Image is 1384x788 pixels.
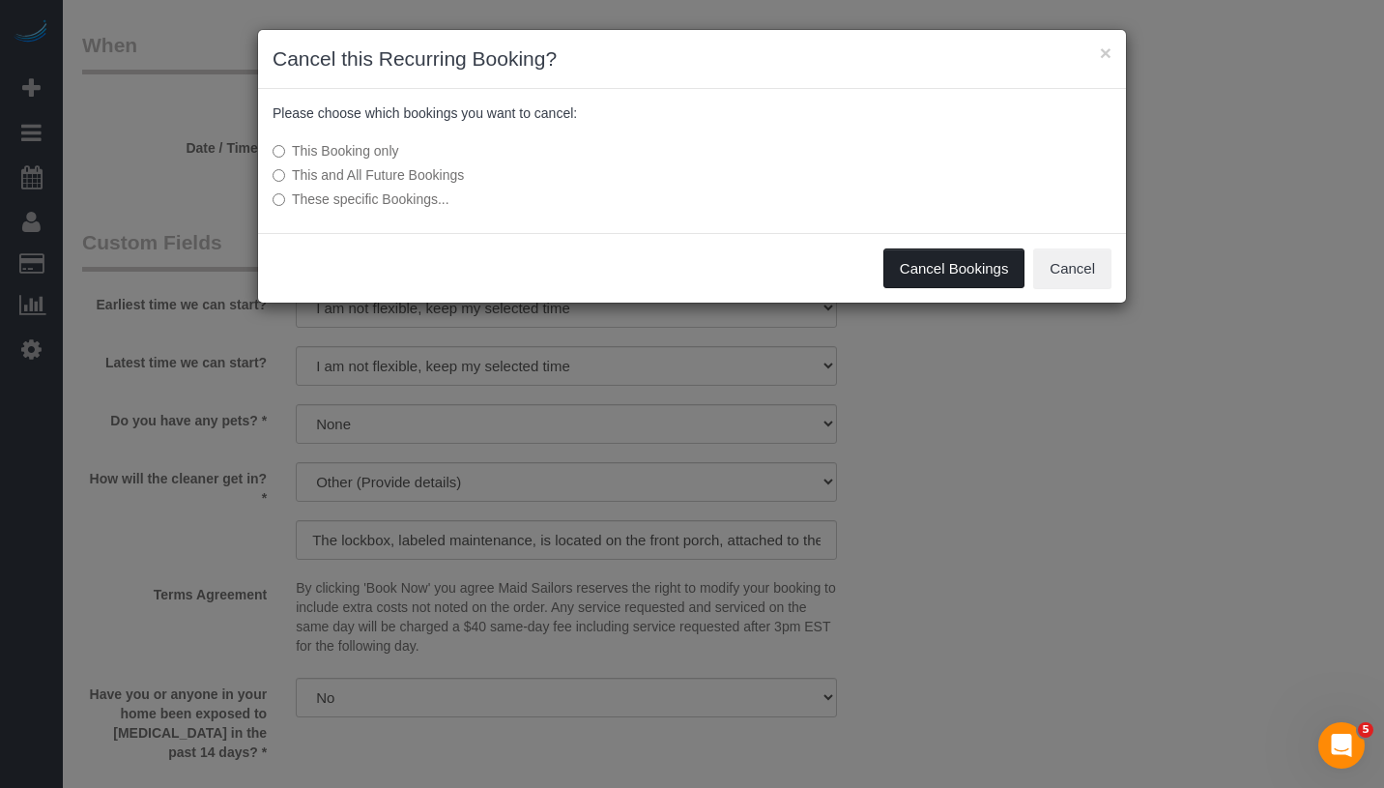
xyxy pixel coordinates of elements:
[273,103,1111,123] p: Please choose which bookings you want to cancel:
[1318,722,1365,769] iframe: Intercom live chat
[273,190,822,209] label: These specific Bookings...
[273,165,822,185] label: This and All Future Bookings
[1100,43,1111,63] button: ×
[273,193,285,206] input: These specific Bookings...
[273,145,285,158] input: This Booking only
[273,141,822,161] label: This Booking only
[1358,722,1373,738] span: 5
[273,44,1111,73] h3: Cancel this Recurring Booking?
[273,169,285,182] input: This and All Future Bookings
[883,248,1025,289] button: Cancel Bookings
[1033,248,1111,289] button: Cancel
